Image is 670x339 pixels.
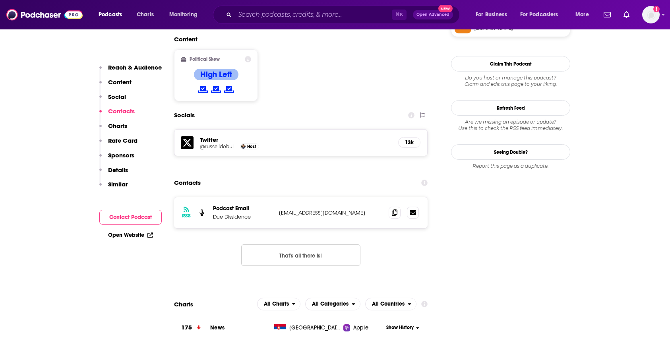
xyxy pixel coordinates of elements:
[108,64,162,71] p: Reach & Audience
[353,324,368,332] span: Apple
[200,136,392,143] h5: Twitter
[476,9,507,20] span: For Business
[515,8,570,21] button: open menu
[235,8,392,21] input: Search podcasts, credits, & more...
[257,298,301,310] button: open menu
[99,122,127,137] button: Charts
[108,93,126,101] p: Social
[451,163,570,169] div: Report this page as a duplicate.
[570,8,599,21] button: open menu
[174,35,421,43] h2: Content
[99,93,126,108] button: Social
[213,205,273,212] p: Podcast Email
[438,5,453,12] span: New
[108,137,137,144] p: Rate Card
[99,166,128,181] button: Details
[169,9,198,20] span: Monitoring
[99,210,162,225] button: Contact Podcast
[174,175,201,190] h2: Contacts
[642,6,660,23] button: Show profile menu
[200,143,238,149] a: @russelldobular
[642,6,660,23] span: Logged in as LornaG
[108,166,128,174] p: Details
[99,78,132,93] button: Content
[289,324,341,332] span: Serbia
[416,13,449,17] span: Open Advanced
[386,324,414,331] span: Show History
[653,6,660,12] svg: Add a profile image
[99,180,128,195] button: Similar
[99,9,122,20] span: Podcasts
[451,100,570,116] button: Refresh Feed
[99,151,134,166] button: Sponsors
[200,70,232,79] h4: High Left
[108,122,127,130] p: Charts
[451,119,570,132] div: Are we missing an episode or update? Use this to check the RSS feed immediately.
[213,213,273,220] p: Due Dissidence
[164,8,208,21] button: open menu
[108,107,135,115] p: Contacts
[247,144,256,149] span: Host
[451,56,570,72] button: Claim This Podcast
[190,56,220,62] h2: Political Skew
[6,7,83,22] img: Podchaser - Follow, Share and Rate Podcasts
[182,213,191,219] h3: RSS
[93,8,132,21] button: open menu
[264,301,289,307] span: All Charts
[392,10,407,20] span: ⌘ K
[181,323,192,332] h3: 175
[174,108,195,123] h2: Socials
[99,137,137,151] button: Rate Card
[108,232,153,238] a: Open Website
[99,107,135,122] button: Contacts
[343,324,383,332] a: Apple
[451,75,570,87] div: Claim and edit this page to your liking.
[312,301,349,307] span: All Categories
[365,298,416,310] h2: Countries
[575,9,589,20] span: More
[132,8,159,21] a: Charts
[241,144,246,149] img: Russell Dobular
[137,9,154,20] span: Charts
[271,324,344,332] a: [GEOGRAPHIC_DATA]
[520,9,558,20] span: For Podcasters
[174,300,193,308] h2: Charts
[108,180,128,188] p: Similar
[174,317,210,339] a: 175
[620,8,633,21] a: Show notifications dropdown
[241,244,360,266] button: Nothing here.
[365,298,416,310] button: open menu
[600,8,614,21] a: Show notifications dropdown
[384,324,422,331] button: Show History
[257,298,301,310] h2: Platforms
[108,78,132,86] p: Content
[305,298,360,310] button: open menu
[221,6,467,24] div: Search podcasts, credits, & more...
[405,139,414,146] h5: 13k
[451,75,570,81] span: Do you host or manage this podcast?
[305,298,360,310] h2: Categories
[108,151,134,159] p: Sponsors
[642,6,660,23] img: User Profile
[210,324,225,331] a: News
[470,8,517,21] button: open menu
[372,301,405,307] span: All Countries
[451,144,570,160] a: Seeing Double?
[279,209,382,216] p: [EMAIL_ADDRESS][DOMAIN_NAME]
[413,10,453,19] button: Open AdvancedNew
[99,64,162,78] button: Reach & Audience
